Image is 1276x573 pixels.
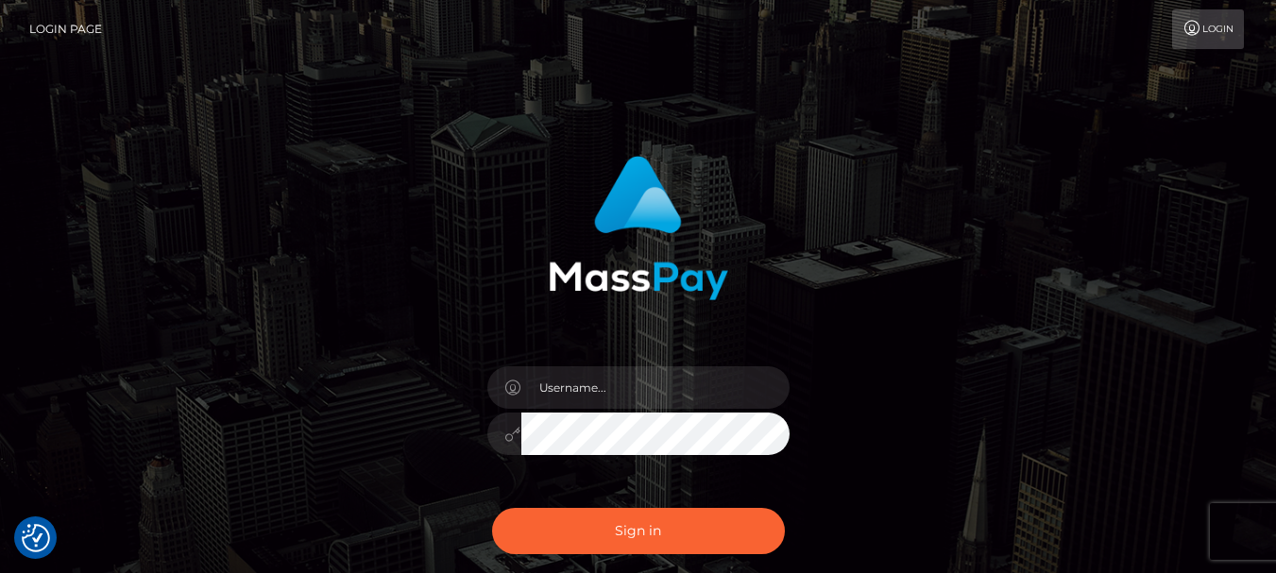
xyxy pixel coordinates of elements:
img: MassPay Login [549,156,728,300]
a: Login [1172,9,1244,49]
a: Login Page [29,9,102,49]
input: Username... [521,366,790,409]
img: Revisit consent button [22,524,50,552]
button: Consent Preferences [22,524,50,552]
button: Sign in [492,508,785,554]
